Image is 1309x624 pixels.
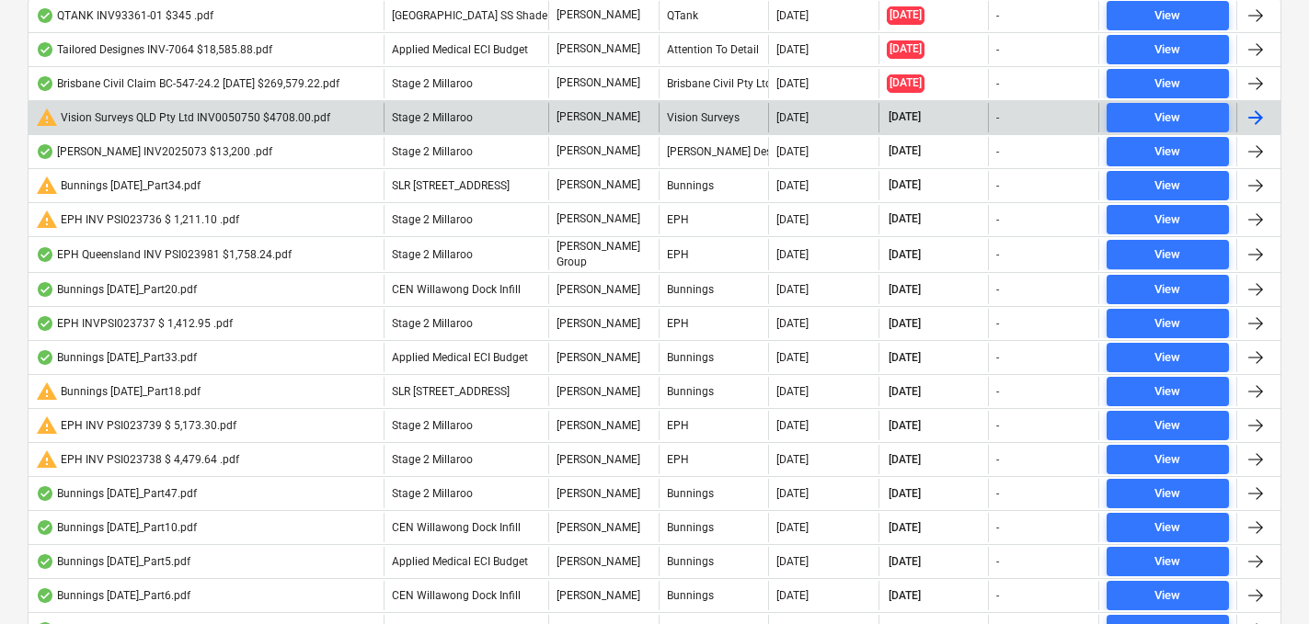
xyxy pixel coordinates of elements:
[659,275,769,304] div: Bunnings
[557,554,640,570] p: [PERSON_NAME]
[557,520,640,536] p: [PERSON_NAME]
[659,205,769,234] div: EPH
[1107,479,1229,508] button: View
[659,445,769,474] div: EPH
[1154,313,1180,335] div: View
[36,247,292,262] div: EPH Queensland INV PSI023981 $1,758.24.pdf
[996,111,999,124] div: -
[36,8,54,23] div: OCR finished
[776,9,809,22] div: [DATE]
[1154,415,1180,437] div: View
[996,351,999,364] div: -
[776,77,809,90] div: [DATE]
[776,283,809,296] div: [DATE]
[1107,581,1229,610] button: View
[1154,483,1180,505] div: View
[36,282,197,297] div: Bunnings [DATE]_Part20.pdf
[1107,240,1229,269] button: View
[36,107,330,129] div: Vision Surveys QLD Pty Ltd INV0050750 $4708.00.pdf
[996,487,999,500] div: -
[36,588,190,603] div: Bunnings [DATE]_Part6.pdf
[659,581,769,610] div: Bunnings
[557,41,640,57] p: [PERSON_NAME]
[36,448,58,471] span: warning
[1217,536,1309,624] iframe: Chat Widget
[887,143,923,159] span: [DATE]
[36,554,54,569] div: OCR finished
[1154,244,1180,266] div: View
[36,42,54,57] div: OCR finished
[36,316,233,331] div: EPH INVPSI023737 $ 1,412.95 .pdf
[36,247,54,262] div: OCR finished
[557,75,640,91] p: [PERSON_NAME]
[36,8,213,23] div: QTANK INV93361-01 $345 .pdf
[996,9,999,22] div: -
[776,555,809,568] div: [DATE]
[392,487,473,500] span: Stage 2 Millaroo
[36,282,54,297] div: OCR finished
[1154,74,1180,95] div: View
[1107,513,1229,542] button: View
[659,171,769,200] div: Bunnings
[776,145,809,158] div: [DATE]
[659,35,769,64] div: Attention To Detail
[392,419,473,432] span: Stage 2 Millaroo
[36,350,54,365] div: OCR finished
[392,145,473,158] span: Stage 2 Millaroo
[36,76,54,91] div: OCR finished
[36,414,236,437] div: EPH INV PSI023739 $ 5,173.30.pdf
[557,452,640,468] p: [PERSON_NAME]
[36,175,58,197] span: warning
[776,589,809,602] div: [DATE]
[887,588,923,604] span: [DATE]
[887,316,923,332] span: [DATE]
[36,520,197,535] div: Bunnings [DATE]_Part10.pdf
[659,343,769,372] div: Bunnings
[36,209,239,231] div: EPH INV PSI023736 $ 1,211.10 .pdf
[887,384,923,400] span: [DATE]
[392,555,528,568] span: Applied Medical ECI Budget
[887,452,923,468] span: [DATE]
[776,111,809,124] div: [DATE]
[557,177,640,193] p: [PERSON_NAME]
[1107,445,1229,474] button: View
[659,513,769,542] div: Bunnings
[1154,6,1180,27] div: View
[36,520,54,535] div: OCR finished
[557,109,640,125] p: [PERSON_NAME]
[1107,275,1229,304] button: View
[1107,343,1229,372] button: View
[557,7,640,23] p: [PERSON_NAME]
[1107,205,1229,234] button: View
[392,317,473,330] span: Stage 2 Millaroo
[36,380,201,403] div: Bunnings [DATE]_Part18.pdf
[36,380,58,403] span: warning
[887,282,923,298] span: [DATE]
[1107,171,1229,200] button: View
[1107,103,1229,132] button: View
[1107,137,1229,166] button: View
[659,377,769,406] div: Bunnings
[557,211,640,227] p: [PERSON_NAME]
[996,555,999,568] div: -
[996,213,999,226] div: -
[887,177,923,193] span: [DATE]
[392,77,473,90] span: Stage 2 Millaroo
[996,521,999,534] div: -
[1107,69,1229,98] button: View
[887,6,924,24] span: [DATE]
[996,77,999,90] div: -
[36,175,201,197] div: Bunnings [DATE]_Part34.pdf
[392,111,473,124] span: Stage 2 Millaroo
[776,351,809,364] div: [DATE]
[392,385,510,398] span: SLR 2 Millaroo Drive
[776,213,809,226] div: [DATE]
[36,42,272,57] div: Tailored Designes INV-7064 $18,585.88.pdf
[36,588,54,603] div: OCR finished
[1107,35,1229,64] button: View
[996,453,999,466] div: -
[887,109,923,125] span: [DATE]
[1154,40,1180,61] div: View
[392,589,521,602] span: CEN Willawong Dock Infill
